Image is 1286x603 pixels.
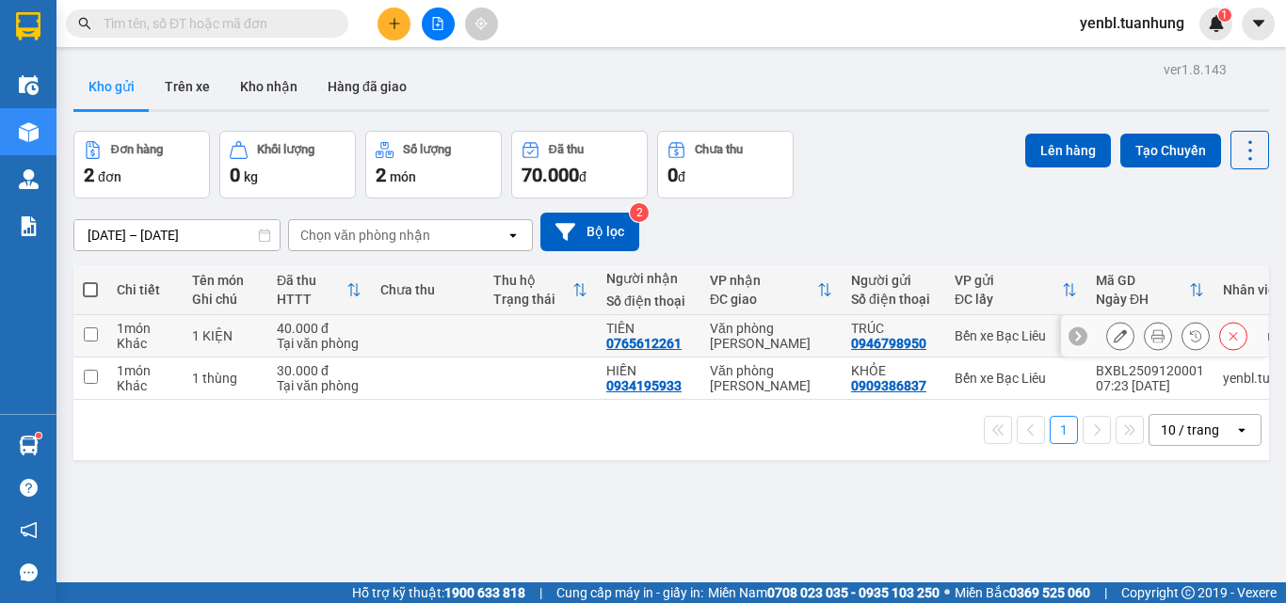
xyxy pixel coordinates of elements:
div: 0946798950 [851,336,926,351]
button: Khối lượng0kg [219,131,356,198]
span: đ [678,169,685,184]
sup: 1 [1218,8,1231,22]
div: Chưa thu [695,143,743,156]
span: question-circle [20,479,38,497]
b: [PERSON_NAME] [108,12,266,36]
div: Văn phòng [PERSON_NAME] [710,321,832,351]
span: Miền Bắc [955,582,1090,603]
div: Bến xe Bạc Liêu [955,328,1077,343]
div: VP nhận [710,273,817,288]
li: 02839.63.63.63 [8,65,359,88]
div: Văn phòng [PERSON_NAME] [710,363,832,393]
button: Kho gửi [73,64,150,109]
img: logo-vxr [16,12,40,40]
img: warehouse-icon [19,436,39,455]
button: aim [465,8,498,40]
div: 10 / trang [1161,421,1219,439]
div: 40.000 đ [277,321,362,336]
div: Đã thu [277,273,346,288]
div: HTTT [277,292,346,307]
div: Trạng thái [493,292,572,307]
div: 1 thùng [192,371,258,386]
th: Toggle SortBy [267,265,371,315]
div: Số điện thoại [851,292,936,307]
span: message [20,563,38,581]
div: ver 1.8.143 [1164,59,1227,80]
div: ĐC lấy [955,292,1062,307]
span: Cung cấp máy in - giấy in: [556,582,703,603]
span: đơn [98,169,121,184]
strong: 0708 023 035 - 0935 103 250 [767,585,940,600]
button: plus [378,8,410,40]
li: 85 [PERSON_NAME] [8,41,359,65]
span: đ [579,169,587,184]
span: search [78,17,91,30]
th: Toggle SortBy [1086,265,1214,315]
div: Chọn văn phòng nhận [300,226,430,245]
span: aim [474,17,488,30]
div: 07:23 [DATE] [1096,378,1204,393]
div: Đã thu [549,143,584,156]
button: Số lượng2món [365,131,502,198]
button: Lên hàng [1025,134,1111,167]
button: Đã thu70.000đ [511,131,648,198]
div: VP gửi [955,273,1062,288]
button: Trên xe [150,64,225,109]
span: 1 [1221,8,1228,22]
span: 0 [230,164,240,186]
svg: open [1234,422,1249,437]
span: | [539,582,542,603]
span: environment [108,45,123,60]
span: Hỗ trợ kỹ thuật: [352,582,525,603]
img: warehouse-icon [19,122,39,142]
div: KHỎE [851,363,936,378]
div: Bến xe Bạc Liêu [955,371,1077,386]
span: yenbl.tuanhung [1065,11,1199,35]
div: Người gửi [851,273,936,288]
span: | [1104,582,1107,603]
span: 70.000 [522,164,579,186]
div: 0765612261 [606,336,682,351]
svg: open [506,228,521,243]
div: HIỀN [606,363,691,378]
div: 1 món [117,321,173,336]
div: Chưa thu [380,282,474,297]
span: phone [108,69,123,84]
div: Số điện thoại [606,294,691,309]
img: solution-icon [19,216,39,236]
button: Bộ lọc [540,213,639,251]
span: file-add [431,17,444,30]
span: caret-down [1250,15,1267,32]
span: 0 [667,164,678,186]
div: Tại văn phòng [277,378,362,393]
div: 0909386837 [851,378,926,393]
div: Khác [117,378,173,393]
button: Kho nhận [225,64,313,109]
div: Tại văn phòng [277,336,362,351]
b: GỬI : Bến xe Bạc Liêu [8,118,258,149]
span: plus [388,17,401,30]
span: copyright [1182,586,1195,599]
img: warehouse-icon [19,169,39,189]
div: Số lượng [403,143,451,156]
th: Toggle SortBy [484,265,597,315]
button: Chưa thu0đ [657,131,794,198]
button: Đơn hàng2đơn [73,131,210,198]
div: BXBL2509120001 [1096,363,1204,378]
th: Toggle SortBy [700,265,842,315]
div: Khối lượng [257,143,314,156]
div: Sửa đơn hàng [1106,322,1134,350]
div: Ngày ĐH [1096,292,1189,307]
img: icon-new-feature [1208,15,1225,32]
button: 1 [1050,416,1078,444]
strong: 1900 633 818 [444,585,525,600]
div: Đơn hàng [111,143,163,156]
div: Khác [117,336,173,351]
div: TRÚC [851,321,936,336]
span: 2 [84,164,94,186]
div: TIÊN [606,321,691,336]
sup: 2 [630,203,649,222]
span: món [390,169,416,184]
div: 1 KIỆN [192,328,258,343]
button: Hàng đã giao [313,64,422,109]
